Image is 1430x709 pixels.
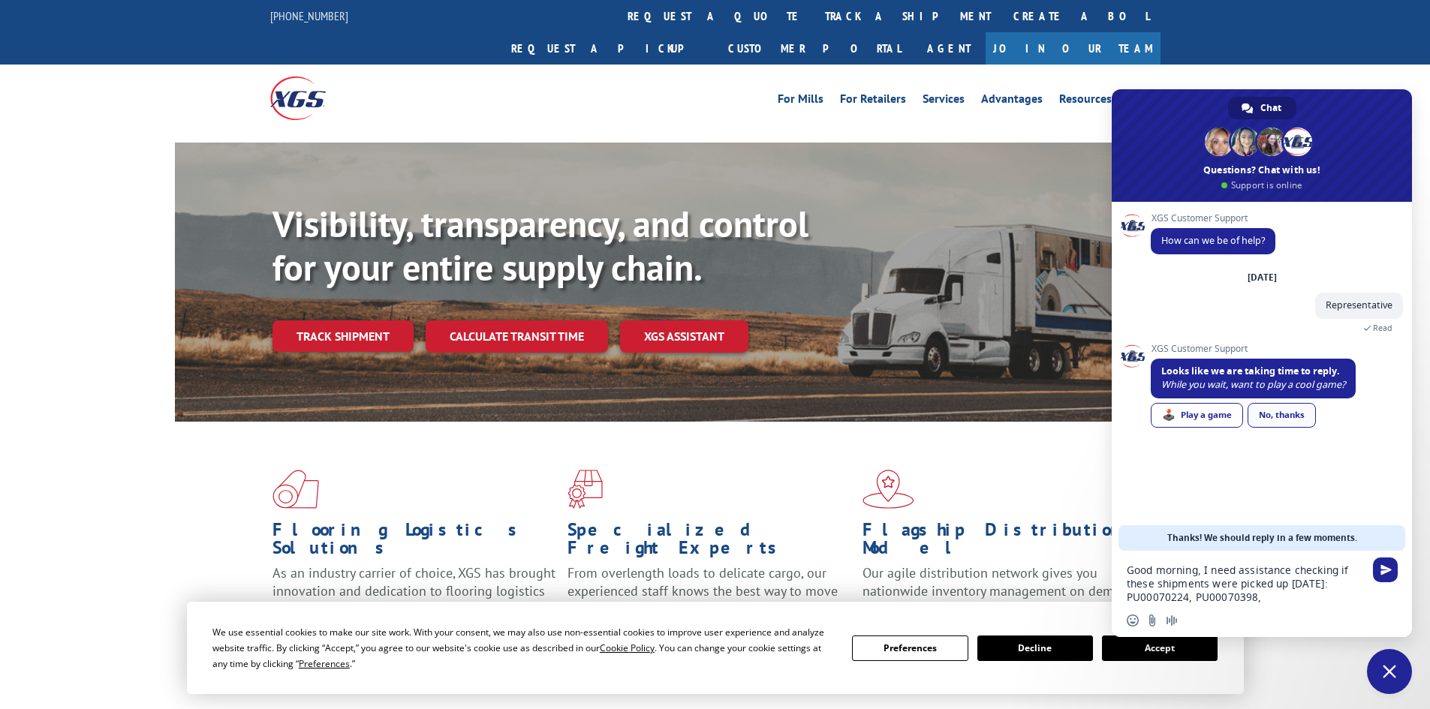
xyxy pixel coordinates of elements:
[840,93,906,110] a: For Retailers
[1260,97,1281,119] span: Chat
[923,93,965,110] a: Services
[1161,378,1345,391] span: While you wait, want to play a cool game?
[567,521,851,564] h1: Specialized Freight Experts
[1367,649,1412,694] div: Close chat
[977,635,1093,661] button: Decline
[1151,344,1356,354] span: XGS Customer Support
[1151,403,1243,428] div: Play a game
[426,320,608,353] a: Calculate transit time
[1161,365,1340,377] span: Looks like we are taking time to reply.
[863,470,914,509] img: xgs-icon-flagship-distribution-model-red
[1166,614,1178,626] span: Audio message
[270,8,348,23] a: [PHONE_NUMBER]
[1373,557,1398,582] span: Send
[187,602,1244,694] div: Cookie Consent Prompt
[1102,635,1218,661] button: Accept
[1059,93,1112,110] a: Resources
[912,32,986,65] a: Agent
[567,470,603,509] img: xgs-icon-focused-on-flooring-red
[272,564,555,617] span: As an industry carrier of choice, XGS has brought innovation and dedication to flooring logistics...
[986,32,1161,65] a: Join Our Team
[1127,563,1364,604] textarea: Compose your message...
[1162,409,1176,421] span: 🕹️
[272,521,556,564] h1: Flooring Logistics Solutions
[1127,614,1139,626] span: Insert an emoji
[272,470,319,509] img: xgs-icon-total-supply-chain-intelligence-red
[500,32,717,65] a: Request a pickup
[863,564,1139,599] span: Our agile distribution network gives you nationwide inventory management on demand.
[1161,234,1265,247] span: How can we be of help?
[567,564,851,631] p: From overlength loads to delicate cargo, our experienced staff knows the best way to move your fr...
[778,93,823,110] a: For Mills
[1326,299,1392,311] span: Representative
[1373,323,1392,333] span: Read
[272,320,414,352] a: Track shipment
[299,657,350,670] span: Preferences
[852,635,968,661] button: Preferences
[981,93,1043,110] a: Advantages
[1228,97,1296,119] div: Chat
[272,200,808,290] b: Visibility, transparency, and control for your entire supply chain.
[1248,273,1277,282] div: [DATE]
[620,320,748,353] a: XGS ASSISTANT
[1248,403,1316,428] div: No, thanks
[1151,213,1275,224] span: XGS Customer Support
[600,641,655,654] span: Cookie Policy
[863,521,1146,564] h1: Flagship Distribution Model
[717,32,912,65] a: Customer Portal
[1146,614,1158,626] span: Send a file
[212,624,834,671] div: We use essential cookies to make our site work. With your consent, we may also use non-essential ...
[1167,525,1357,551] span: Thanks! We should reply in a few moments.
